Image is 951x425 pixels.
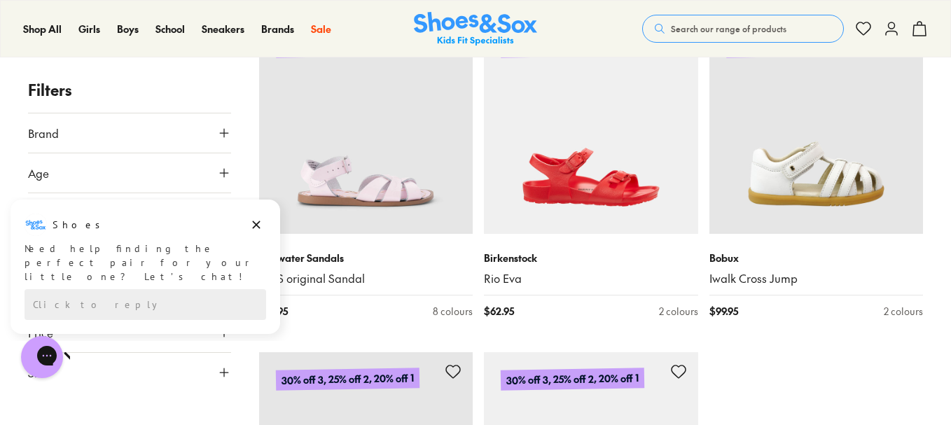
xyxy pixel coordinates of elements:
[28,353,231,392] button: Size
[671,22,786,35] span: Search our range of products
[11,16,280,86] div: Message from Shoes. Need help finding the perfect pair for your little one? Let’s chat!
[23,22,62,36] a: Shop All
[884,304,923,319] div: 2 colours
[25,16,47,39] img: Shoes logo
[25,92,266,123] div: Reply to the campaigns
[155,22,185,36] a: School
[78,22,100,36] a: Girls
[414,12,537,46] img: SNS_Logo_Responsive.svg
[259,251,473,265] p: Saltwater Sandals
[259,271,473,286] a: SWS original Sandal
[28,165,49,181] span: Age
[25,44,266,86] div: Need help finding the perfect pair for your little one? Let’s chat!
[53,20,108,34] h3: Shoes
[414,12,537,46] a: Shoes & Sox
[28,113,231,153] button: Brand
[642,15,844,43] button: Search our range of products
[433,304,473,319] div: 8 colours
[247,18,266,37] button: Dismiss campaign
[28,78,231,102] p: Filters
[261,22,294,36] a: Brands
[14,331,70,383] iframe: Gorgias live chat messenger
[28,125,59,141] span: Brand
[709,251,924,265] p: Bobux
[275,368,419,391] p: 30% off 3, 25% off 2, 20% off 1
[311,22,331,36] a: Sale
[117,22,139,36] a: Boys
[659,304,698,319] div: 2 colours
[28,193,231,232] button: Gender
[501,368,644,391] p: 30% off 3, 25% off 2, 20% off 1
[28,153,231,193] button: Age
[484,271,698,286] a: Rio Eva
[484,20,698,234] a: 30% off 3, 25% off 2, 20% off 1
[709,20,924,234] a: 30% off 3, 25% off 2, 20% off 1
[259,20,473,234] a: 30% off 3, 25% off 2, 20% off 1
[709,304,738,319] span: $ 99.95
[11,2,280,137] div: Campaign message
[202,22,244,36] a: Sneakers
[484,251,698,265] p: Birkenstock
[484,304,514,319] span: $ 62.95
[709,271,924,286] a: Iwalk Cross Jump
